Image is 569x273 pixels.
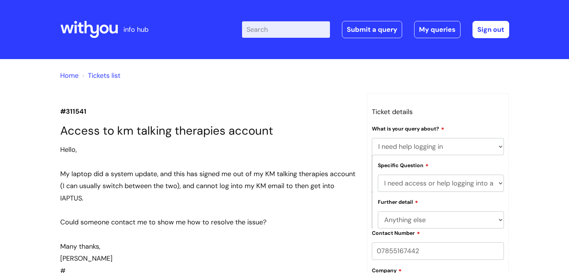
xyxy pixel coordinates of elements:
label: Specific Question [378,161,429,169]
label: Further detail [378,198,418,205]
a: Home [60,71,79,80]
div: | - [242,21,509,38]
label: Contact Number [372,229,420,236]
a: My queries [414,21,461,38]
li: Solution home [60,70,79,82]
p: #311541 [60,105,356,117]
a: Submit a query [342,21,402,38]
div: Could someone contact me to show me how to resolve the issue? [60,216,356,228]
h1: Access to km talking therapies account [60,124,356,138]
div: My laptop did a system update, and this has signed me out of my KM talking therapies account (I c... [60,168,356,204]
div: Many thanks, [60,240,356,252]
label: What is your query about? [372,125,444,132]
h3: Ticket details [372,106,504,118]
input: Search [242,21,330,38]
p: info hub [123,24,149,36]
a: Sign out [472,21,509,38]
a: Tickets list [88,71,120,80]
div: [PERSON_NAME] [60,252,356,264]
div: Hello, [60,144,356,156]
li: Tickets list [80,70,120,82]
